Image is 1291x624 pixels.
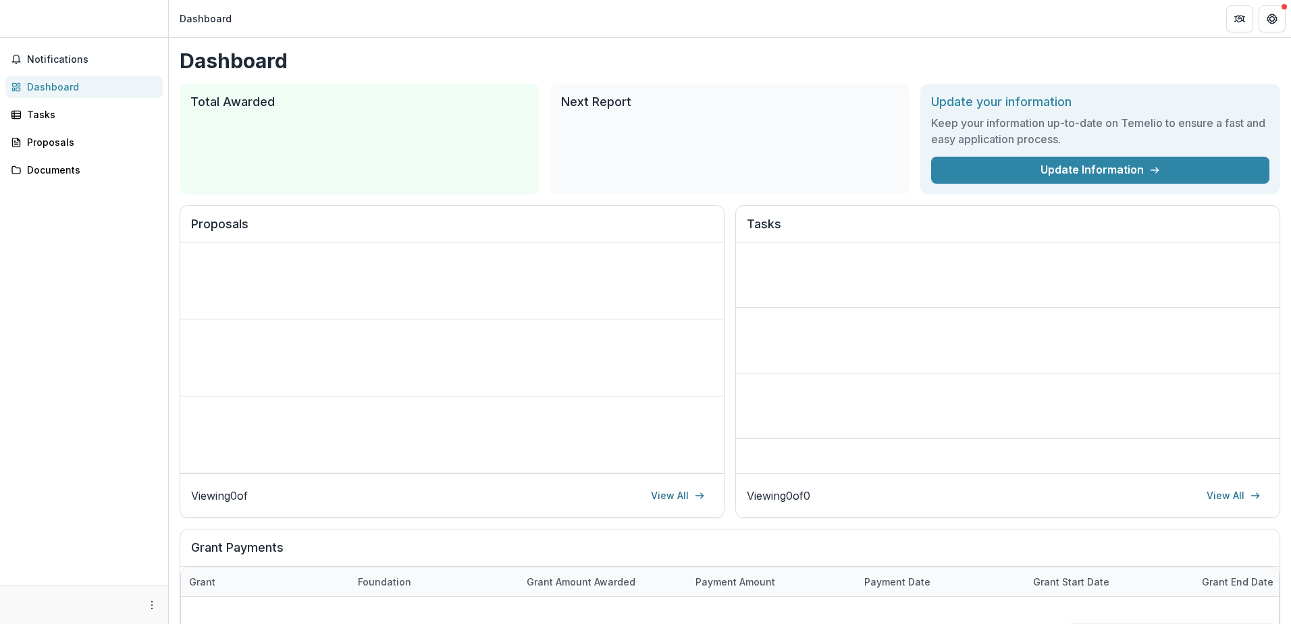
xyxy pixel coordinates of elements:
span: Notifications [27,54,157,66]
a: Documents [5,159,163,181]
h2: Update your information [931,95,1269,109]
a: Dashboard [5,76,163,98]
button: Partners [1226,5,1253,32]
h2: Grant Payments [191,540,1269,566]
p: Viewing 0 of [191,488,248,504]
button: Get Help [1259,5,1286,32]
a: Update Information [931,157,1269,184]
div: Proposals [27,135,152,149]
div: Dashboard [27,80,152,94]
nav: breadcrumb [174,9,237,28]
div: Dashboard [180,11,232,26]
a: Proposals [5,131,163,153]
h2: Tasks [747,217,1269,242]
a: View All [1198,485,1269,506]
button: More [144,597,160,613]
a: View All [643,485,713,506]
h2: Proposals [191,217,713,242]
button: Notifications [5,49,163,70]
h2: Next Report [561,95,899,109]
p: Viewing 0 of 0 [747,488,810,504]
h2: Total Awarded [190,95,529,109]
div: Tasks [27,107,152,122]
a: Tasks [5,103,163,126]
h3: Keep your information up-to-date on Temelio to ensure a fast and easy application process. [931,115,1269,147]
h1: Dashboard [180,49,1280,73]
div: Documents [27,163,152,177]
